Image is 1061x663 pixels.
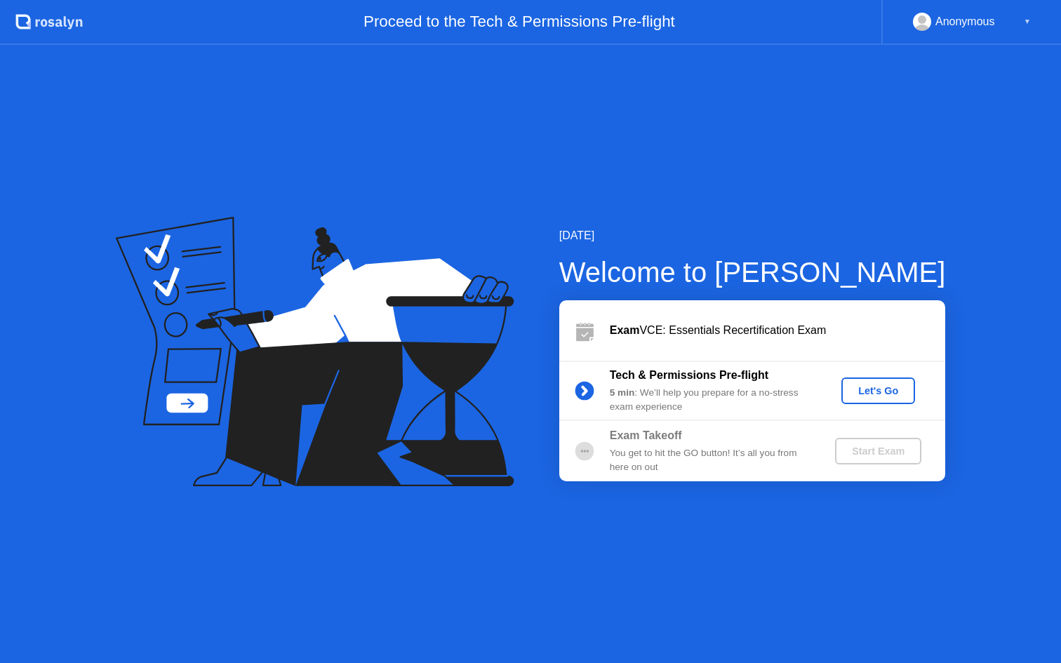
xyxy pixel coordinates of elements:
div: You get to hit the GO button! It’s all you from here on out [610,446,812,475]
b: Exam [610,324,640,336]
div: Start Exam [841,446,916,457]
div: Anonymous [935,13,995,31]
b: Exam Takeoff [610,429,682,441]
div: VCE: Essentials Recertification Exam [610,322,945,339]
button: Start Exam [835,438,921,464]
b: Tech & Permissions Pre-flight [610,369,768,381]
div: : We’ll help you prepare for a no-stress exam experience [610,386,812,415]
div: ▼ [1024,13,1031,31]
div: Welcome to [PERSON_NAME] [559,251,946,293]
button: Let's Go [841,377,915,404]
div: [DATE] [559,227,946,244]
b: 5 min [610,387,635,398]
div: Let's Go [847,385,909,396]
